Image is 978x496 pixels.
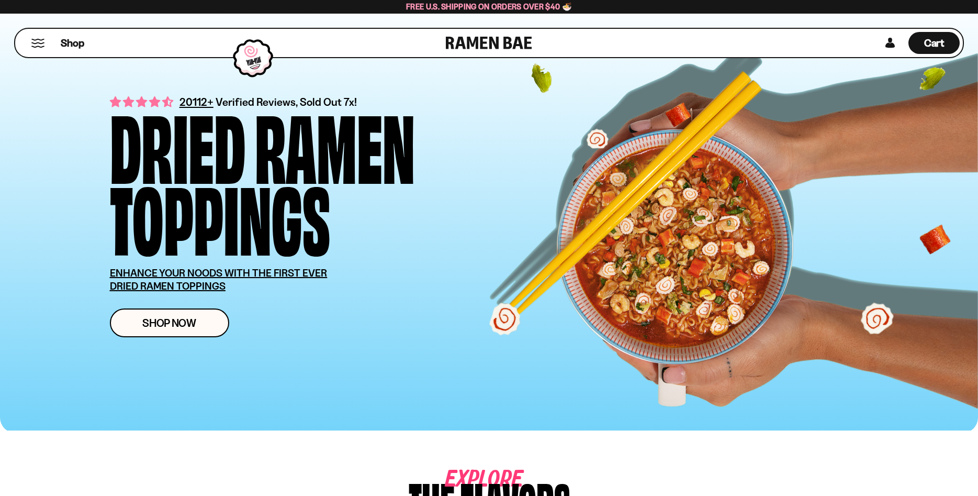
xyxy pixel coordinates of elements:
a: Shop Now [110,308,229,337]
u: ENHANCE YOUR NOODS WITH THE FIRST EVER DRIED RAMEN TOPPINGS [110,267,328,292]
div: Ramen [255,107,415,179]
div: Dried [110,107,245,179]
span: Free U.S. Shipping on Orders over $40 🍜 [406,2,572,12]
span: Cart [924,37,945,49]
span: Explore [445,475,491,485]
a: Cart [908,29,960,57]
span: Shop Now [142,317,196,328]
a: Shop [61,32,84,54]
button: Mobile Menu Trigger [31,39,45,48]
span: Shop [61,36,84,50]
div: Toppings [110,179,330,251]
